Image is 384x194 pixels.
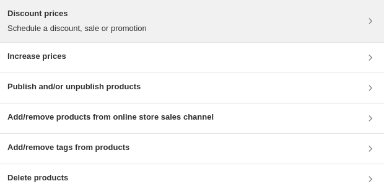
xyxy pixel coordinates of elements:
[7,7,147,20] h3: Discount prices
[7,141,129,154] h3: Add/remove tags from products
[7,111,214,123] h3: Add/remove products from online store sales channel
[7,50,66,63] h3: Increase prices
[7,22,147,35] p: Schedule a discount, sale or promotion
[7,172,68,184] h3: Delete products
[7,81,141,93] h3: Publish and/or unpublish products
